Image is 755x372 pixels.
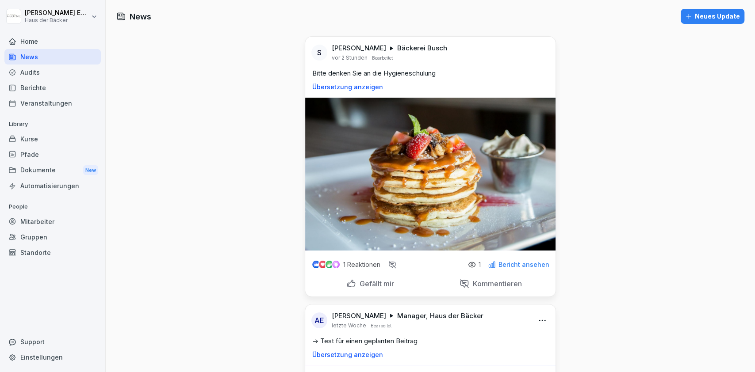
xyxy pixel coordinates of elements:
[311,45,327,61] div: S
[397,311,483,320] p: Manager, Haus der Bäcker
[83,165,98,175] div: New
[4,34,101,49] a: Home
[312,68,548,78] p: Bitte denken Sie an die Hygieneschulung
[25,9,89,17] p: [PERSON_NAME] Ehlerding
[305,98,556,251] img: cgkj8k7eopyh35h6b4oioviw.png
[4,245,101,260] a: Standorte
[4,65,101,80] a: Audits
[685,11,740,21] div: Neues Update
[4,131,101,147] a: Kurse
[4,117,101,131] p: Library
[397,44,447,53] p: Bäckerei Busch
[312,351,548,358] p: Übersetzung anzeigen
[4,147,101,162] a: Pfade
[4,349,101,365] a: Einstellungen
[4,80,101,95] a: Berichte
[4,229,101,245] a: Gruppen
[332,44,386,53] p: [PERSON_NAME]
[130,11,151,23] h1: News
[4,200,101,214] p: People
[332,261,340,269] img: inspiring
[332,54,368,61] p: vor 2 Stunden
[332,311,386,320] p: [PERSON_NAME]
[4,49,101,65] a: News
[4,162,101,178] div: Dokumente
[469,279,522,288] p: Kommentieren
[479,261,481,268] p: 1
[343,261,380,268] p: 1 Reaktionen
[311,312,327,328] div: AE
[356,279,394,288] p: Gefällt mir
[326,261,333,268] img: celebrate
[4,95,101,111] a: Veranstaltungen
[313,261,320,268] img: like
[371,322,391,329] p: Bearbeitet
[332,322,366,329] p: letzte Woche
[25,17,89,23] p: Haus der Bäcker
[4,334,101,349] div: Support
[4,162,101,178] a: DokumenteNew
[4,178,101,194] a: Automatisierungen
[312,84,548,91] p: Übersetzung anzeigen
[319,261,326,268] img: love
[312,336,548,346] p: -> Test für einen geplanten Beitrag
[4,214,101,229] a: Mitarbeiter
[498,261,549,268] p: Bericht ansehen
[681,9,744,24] button: Neues Update
[372,54,393,61] p: Bearbeitet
